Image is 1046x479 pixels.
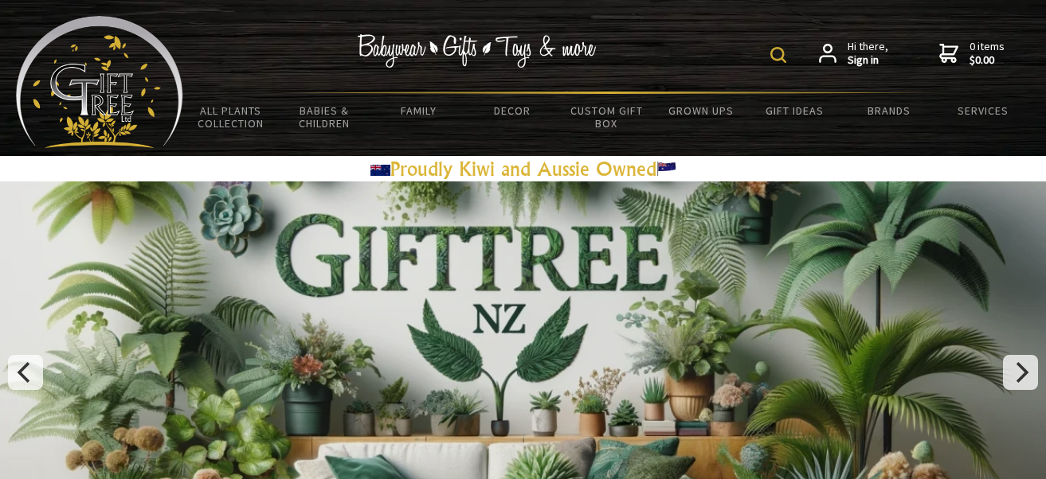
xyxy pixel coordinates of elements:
[8,355,43,390] button: Previous
[16,16,183,148] img: Babyware - Gifts - Toys and more...
[770,47,786,63] img: product search
[559,94,653,140] a: Custom Gift Box
[748,94,842,127] a: Gift Ideas
[936,94,1030,127] a: Services
[939,40,1005,68] a: 0 items$0.00
[465,94,559,127] a: Decor
[970,39,1005,68] span: 0 items
[848,40,888,68] span: Hi there,
[183,94,277,140] a: All Plants Collection
[277,94,371,140] a: Babies & Children
[970,53,1005,68] strong: $0.00
[370,157,676,181] a: Proudly Kiwi and Aussie Owned
[1003,355,1038,390] button: Next
[654,94,748,127] a: Grown Ups
[371,94,465,127] a: Family
[819,40,888,68] a: Hi there,Sign in
[842,94,936,127] a: Brands
[848,53,888,68] strong: Sign in
[358,34,597,68] img: Babywear - Gifts - Toys & more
